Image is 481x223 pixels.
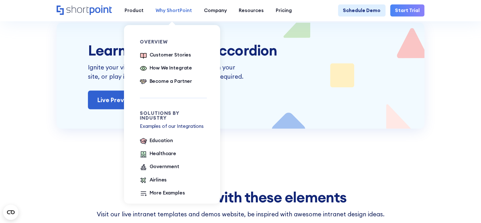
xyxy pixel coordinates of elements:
[140,51,191,60] a: Customer Stories
[390,4,424,16] a: Start Trial
[449,193,481,223] iframe: Chat Widget
[140,137,173,145] a: Education
[125,7,144,14] div: Product
[140,64,192,73] a: How We Integrate
[88,91,144,109] a: Live Preview
[150,176,167,184] div: Airlines
[140,111,207,120] div: Solutions by Industry
[150,163,179,170] div: Government
[150,51,191,59] div: Customer Stories
[233,4,270,16] a: Resources
[150,189,185,197] div: More Examples
[140,163,179,171] a: Government
[150,64,192,72] div: How We Integrate
[150,4,198,16] a: Why ShortPoint
[57,5,113,16] a: Home
[338,4,385,16] a: Schedule Demo
[57,210,425,219] p: Visit our live intranet templates and demos website, be inspired with awesome intranet design ideas.
[140,123,207,130] p: Examples of our Integrations
[150,137,173,144] div: Education
[140,150,176,158] a: Healthcare
[198,4,233,16] a: Company
[140,78,192,86] a: Become a Partner
[140,39,207,44] div: Overview
[140,176,167,185] a: Airlines
[204,7,227,14] div: Company
[276,7,292,14] div: Pricing
[3,205,18,220] button: Open CMP widget
[150,150,176,157] div: Healthcare
[156,7,192,14] div: Why ShortPoint
[270,4,298,16] a: Pricing
[88,63,247,81] p: Ignite your vision. Install ShortPoint directly on your site, or play in sandbox mode.
[140,189,185,198] a: More Examples
[57,189,425,205] h2: Build faster with these elements
[150,78,192,85] div: Become a Partner
[88,42,393,58] h2: Learn more about Accordion
[119,4,150,16] a: Product
[239,7,264,14] div: Resources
